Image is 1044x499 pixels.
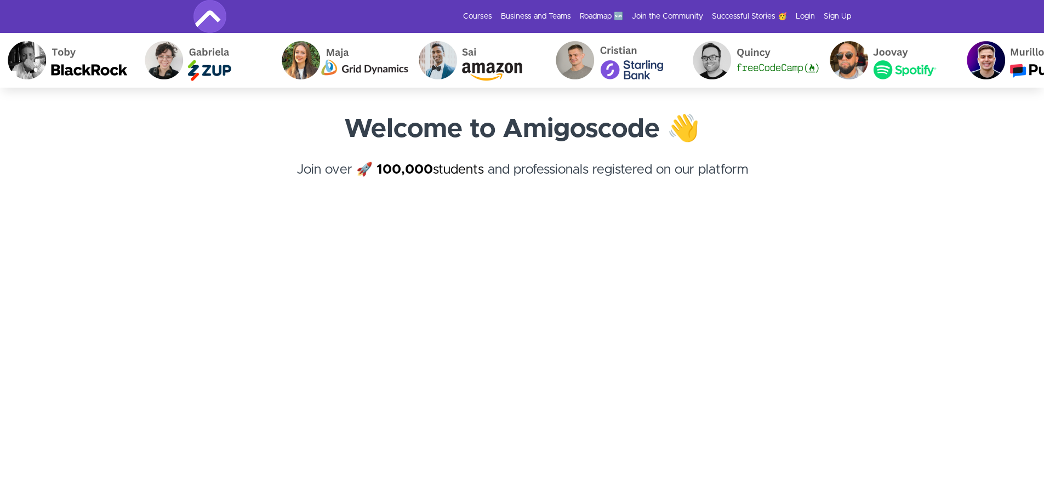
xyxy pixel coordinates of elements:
[273,33,410,88] img: Maja
[344,116,700,142] strong: Welcome to Amigoscode 👋
[821,33,958,88] img: Joovay
[463,11,492,22] a: Courses
[410,33,547,88] img: Sai
[580,11,623,22] a: Roadmap 🆕
[501,11,571,22] a: Business and Teams
[796,11,815,22] a: Login
[136,33,273,88] img: Gabriela
[376,163,433,176] strong: 100,000
[684,33,821,88] img: Quincy
[824,11,851,22] a: Sign Up
[547,33,684,88] img: Cristian
[193,160,851,199] h4: Join over 🚀 and professionals registered on our platform
[712,11,787,22] a: Successful Stories 🥳
[632,11,703,22] a: Join the Community
[376,163,484,176] a: 100,000students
